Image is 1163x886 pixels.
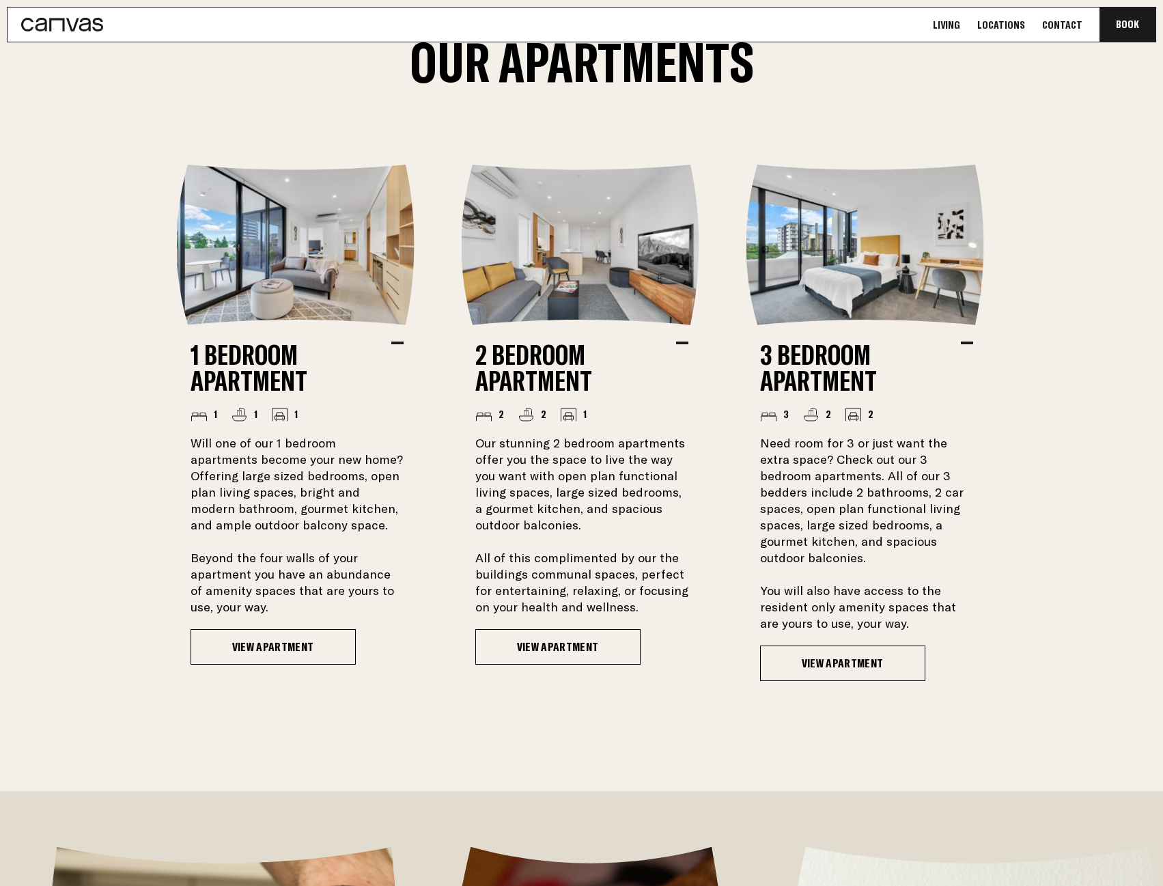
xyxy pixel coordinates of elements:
[191,342,391,393] h2: 1 Bedroom Apartment
[462,165,702,325] img: 2-bed
[760,342,961,393] h2: 3 Bedroom Apartment
[746,165,987,325] img: 3-bed-furnished-bedroom
[560,407,587,421] li: 1
[929,18,964,32] a: Living
[475,435,688,615] p: Our stunning 2 bedroom apartments offer you the space to live the way you want with open plan fun...
[1038,18,1087,32] a: Contact
[475,629,641,665] a: View Apartment
[271,407,298,421] li: 1
[1099,8,1155,42] button: Book
[845,407,873,421] li: 2
[191,435,404,615] p: Will one of our 1 bedroom apartments become your new home? Offering large sized bedrooms, open pl...
[231,407,257,421] li: 1
[760,646,925,681] a: View Apartment
[377,38,787,86] h2: Our Apartments
[177,165,417,325] img: 1-bed
[760,435,973,632] p: Need room for 3 or just want the extra space? Check out our 3 bedroom apartments. All of our 3 be...
[475,342,676,393] h2: 2 Bedroom Apartment
[191,407,217,421] li: 1
[760,407,789,421] li: 3
[475,407,504,421] li: 2
[973,18,1029,32] a: Locations
[518,407,546,421] li: 2
[802,407,831,421] li: 2
[191,629,356,665] a: View Apartment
